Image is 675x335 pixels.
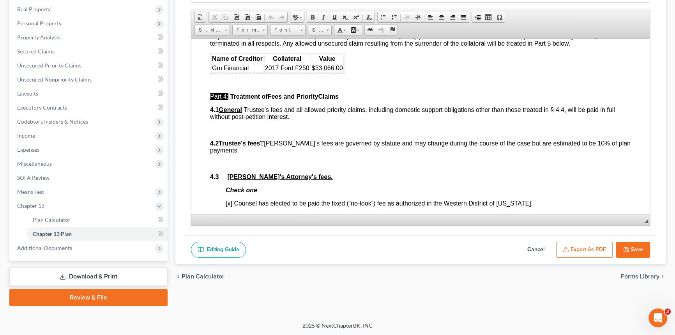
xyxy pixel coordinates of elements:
span: Plan Calculator [182,273,224,280]
button: Cancel [519,242,553,258]
iframe: Intercom live chat [648,308,667,327]
span: Unsecured Nonpriority Claims [17,76,92,83]
a: Undo [265,12,276,22]
a: Align Right [447,12,458,22]
span: Format [233,25,260,35]
a: Center [436,12,447,22]
button: chevron_left Plan Calculator [175,273,224,280]
a: Redo [276,12,287,22]
a: Lawsuits [11,87,168,101]
span: Font [270,25,298,35]
a: Insert/Remove Bulleted List [389,12,399,22]
span: 3 [664,308,671,315]
button: Save [616,242,650,258]
a: SOFA Review [11,171,168,185]
span: Styles [195,25,222,35]
a: Secured Claims [11,44,168,58]
span: SOFA Review [17,174,49,181]
span: Lawsuits [17,90,38,97]
span: Means Test [17,188,44,195]
span: Size [308,25,324,35]
span: Resize [644,219,648,223]
i: chevron_right [659,273,666,280]
a: Format [232,25,268,35]
a: Text Color [334,25,348,35]
a: Background Color [348,25,362,35]
span: Income [17,132,35,139]
a: Copy [220,12,231,22]
a: Executory Contracts [11,101,168,115]
a: Cut [209,12,220,22]
span: Secured Claims [17,48,55,55]
a: Unlink [376,25,387,35]
a: Justify [458,12,469,22]
a: Unsecured Nonpriority Claims [11,73,168,87]
a: Size [308,25,332,35]
span: Miscellaneous [17,160,52,167]
a: Paste [231,12,242,22]
span: Chapter 13 [17,202,44,209]
span: Expenses [17,146,39,153]
a: Insert Page Break for Printing [472,12,483,22]
a: Subscript [340,12,351,22]
a: Chapter 13 Plan [27,227,168,241]
a: Bold [307,12,318,22]
span: Codebtors Insiders & Notices [17,118,88,125]
a: Insert Special Character [494,12,505,22]
a: Download & Print [9,268,168,286]
a: Superscript [351,12,362,22]
span: Real Property [17,6,51,12]
a: Review & File [9,289,168,306]
span: Executory Contracts [17,104,67,111]
a: Table [483,12,494,22]
span: Personal Property [17,20,62,27]
i: chevron_left [175,273,182,280]
span: Forms Library [621,273,659,280]
a: Increase Indent [412,12,423,22]
span: Additional Documents [17,245,72,251]
a: Insert/Remove Numbered List [378,12,389,22]
button: Export as PDF [556,242,613,258]
a: Spell Checker [290,12,304,22]
a: Link [365,25,376,35]
a: Unsecured Priority Claims [11,58,168,73]
a: Paste from Word [253,12,263,22]
span: Chapter 13 Plan [33,230,72,237]
span: Unsecured Priority Claims [17,62,81,69]
a: Align Left [425,12,436,22]
a: Property Analysis [11,30,168,44]
span: Property Analysis [17,34,60,41]
span: Plan Calculator [33,216,71,223]
a: Paste as plain text [242,12,253,22]
span: [o] Counsel for debtor will submit an application for compensation and reimbursement of expenses ... [34,175,436,195]
a: Anchor [387,25,398,35]
button: Forms Library chevron_right [621,273,666,280]
a: Editing Guide [191,242,246,258]
a: Document Properties [195,12,206,22]
a: Remove Format [364,12,375,22]
a: Italic [318,12,329,22]
iframe: Rich Text Editor, document-ckeditor [191,39,650,214]
a: Font [270,25,306,35]
a: Decrease Indent [401,12,412,22]
a: Plan Calculator [27,213,168,227]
